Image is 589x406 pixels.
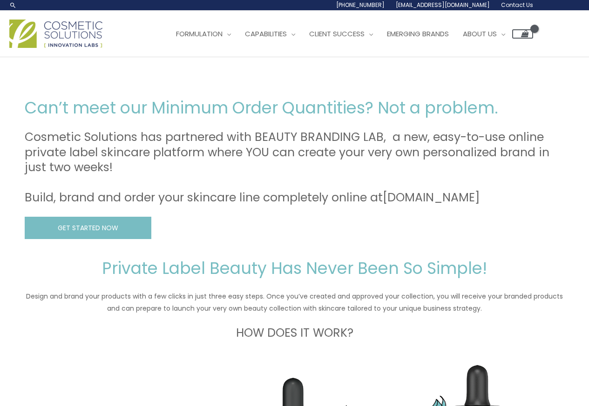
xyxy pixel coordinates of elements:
a: About Us [456,20,512,48]
span: About Us [463,29,497,39]
a: [DOMAIN_NAME] [383,189,480,206]
span: Contact Us [501,1,533,9]
h2: Can’t meet our Minimum Order Quantities? Not a problem. [25,97,565,119]
span: [PHONE_NUMBER] [336,1,385,9]
a: GET STARTED NOW [25,217,151,240]
img: Cosmetic Solutions Logo [9,20,102,48]
a: Formulation [169,20,238,48]
p: Design and brand your products with a few clicks in just three easy steps. Once you’ve created an... [25,290,565,314]
span: Emerging Brands [387,29,449,39]
nav: Site Navigation [162,20,533,48]
h3: Cosmetic Solutions has partnered with BEAUTY BRANDING LAB, a new, easy-to-use online private labe... [25,130,565,206]
a: Capabilities [238,20,302,48]
a: View Shopping Cart, empty [512,29,533,39]
span: Capabilities [245,29,287,39]
h3: HOW DOES IT WORK? [25,326,565,341]
span: Formulation [176,29,223,39]
span: Client Success [309,29,365,39]
a: Emerging Brands [380,20,456,48]
a: Client Success [302,20,380,48]
a: Search icon link [9,1,17,9]
span: [EMAIL_ADDRESS][DOMAIN_NAME] [396,1,490,9]
h2: Private Label Beauty Has Never Been So Simple! [25,258,565,279]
